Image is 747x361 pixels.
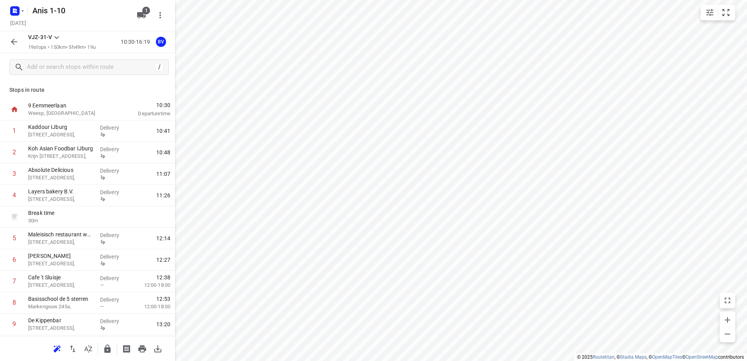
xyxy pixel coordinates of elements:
p: [STREET_ADDRESS], [28,281,94,289]
div: 6 [13,256,16,263]
div: 7 [13,277,16,285]
button: 1 [134,7,149,23]
span: 11:26 [156,191,170,199]
span: 12:38 [156,273,170,281]
p: Krijn [STREET_ADDRESS], [28,152,94,160]
p: Delivery [100,231,129,239]
p: Delivery [100,188,129,196]
p: [STREET_ADDRESS], [28,324,94,332]
span: 12:27 [156,256,170,264]
a: OpenStreetMap [686,354,718,360]
a: OpenMapTiles [652,354,682,360]
span: 1 [142,7,150,14]
li: © 2025 , © , © © contributors [577,354,744,360]
span: 10:48 [156,148,170,156]
p: 19 stops • 150km • 5h49m • 19u [28,44,96,51]
p: Break time [28,209,94,217]
h5: [DATE] [7,18,29,27]
p: 9 Eemmeerlaan [28,102,109,109]
p: Cafe 't Sluisje [28,273,94,281]
p: Delivery [100,145,129,153]
p: Weesp, [GEOGRAPHIC_DATA] [28,109,109,117]
div: 9 [13,320,16,328]
button: Fit zoom [718,5,734,20]
span: Assigned to Bus VJZ-31-V [153,38,169,45]
span: 13:20 [156,320,170,328]
span: Print shipping labels [119,345,134,352]
a: Stadia Maps [620,354,647,360]
p: Delivery [100,317,129,325]
button: BV [153,34,169,50]
span: 10:41 [156,127,170,135]
div: / [155,63,164,71]
p: 30 m [28,217,94,225]
div: BV [156,37,166,47]
span: 12:53 [156,295,170,303]
p: 12:00-18:00 [132,303,170,311]
p: 10:30-16:19 [121,38,153,46]
span: Download route [150,345,166,352]
span: Reoptimize route [49,345,65,352]
p: Departure time [119,110,170,118]
p: Delivery [100,296,129,304]
span: — [100,282,104,288]
p: [STREET_ADDRESS], [28,195,94,203]
p: Delivery [100,253,129,261]
span: — [100,304,104,309]
p: Delivery [100,167,129,175]
div: 2 [13,148,16,156]
p: [PERSON_NAME] [28,252,94,260]
p: Kaddour IJburg [28,123,94,131]
p: [STREET_ADDRESS], [28,174,94,182]
p: [STREET_ADDRESS], [28,238,94,246]
div: 1 [13,127,16,134]
button: More [152,7,168,23]
p: Koh Asian Foodbar IJburg [28,145,94,152]
p: [STREET_ADDRESS], [28,131,94,139]
span: 12:14 [156,234,170,242]
p: Delivery [100,274,129,282]
p: Delivery [100,124,129,132]
p: Markengouw 245a, [28,303,94,311]
div: 8 [13,299,16,306]
div: small contained button group [701,5,735,20]
input: Add or search stops within route [27,61,155,73]
p: Absolute Delicious [28,166,94,174]
span: Reverse route [65,345,80,352]
p: De Kippenbar [28,316,94,324]
button: Lock route [100,341,115,357]
p: Stops in route [9,86,166,94]
p: Basisschool de 5 sterren [28,295,94,303]
div: 4 [13,191,16,199]
span: 11:07 [156,170,170,178]
a: Routetitan [593,354,615,360]
div: 3 [13,170,16,177]
button: Map settings [702,5,718,20]
span: Print route [134,345,150,352]
span: 10:30 [119,101,170,109]
p: Layers bakery B.V. [28,188,94,195]
h5: Rename [29,4,130,17]
span: Sort by time window [80,345,96,352]
p: Maleisisch restaurant wau [28,231,94,238]
p: VJZ-31-V [28,33,52,41]
p: [STREET_ADDRESS], [28,260,94,268]
div: 5 [13,234,16,242]
p: 12:00-18:00 [132,281,170,289]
